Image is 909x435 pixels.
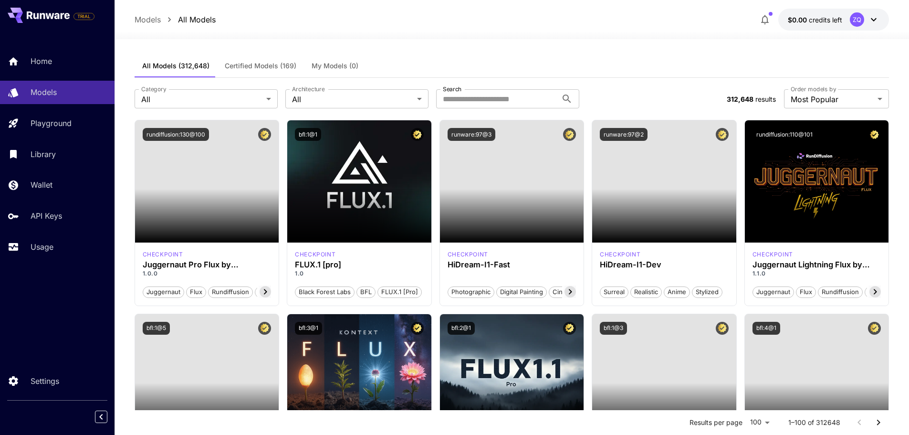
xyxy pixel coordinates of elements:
button: bfl:3@1 [295,322,322,335]
button: bfl:1@3 [600,322,627,335]
span: juggernaut [143,287,184,297]
button: rundiffusion [208,286,253,298]
button: Digital Painting [496,286,547,298]
button: BFL [356,286,376,298]
div: HiDream Fast [448,250,488,259]
p: checkpoint [143,250,183,259]
button: $0.00ZQ [778,9,889,31]
span: Most Popular [791,94,874,105]
span: $0.00 [788,16,809,24]
span: My Models (0) [312,62,358,70]
span: Photographic [448,287,494,297]
span: schnell [865,287,893,297]
span: TRIAL [74,13,94,20]
p: API Keys [31,210,62,222]
span: results [755,95,776,103]
button: bfl:4@1 [752,322,780,335]
div: $0.00 [788,15,842,25]
button: Certified Model – Vetted for best performance and includes a commercial license. [716,128,729,141]
span: flux [796,287,815,297]
button: Certified Model – Vetted for best performance and includes a commercial license. [868,128,881,141]
h3: FLUX.1 [pro] [295,260,424,269]
span: credits left [809,16,842,24]
button: schnell [865,286,894,298]
label: Category [141,85,167,93]
span: FLUX.1 [pro] [378,287,421,297]
button: Realistic [630,286,662,298]
span: Surreal [600,287,628,297]
button: pro [255,286,272,298]
button: rundiffusion:110@101 [752,128,816,141]
button: FLUX.1 [pro] [377,286,422,298]
button: juggernaut [143,286,184,298]
button: Certified Model – Vetted for best performance and includes a commercial license. [563,322,576,335]
button: Certified Model – Vetted for best performance and includes a commercial license. [868,322,881,335]
label: Architecture [292,85,324,93]
button: Collapse sidebar [95,411,107,423]
button: Certified Model – Vetted for best performance and includes a commercial license. [411,322,424,335]
button: Cinematic [549,286,585,298]
p: Models [31,86,57,98]
div: Collapse sidebar [102,408,115,425]
button: Certified Model – Vetted for best performance and includes a commercial license. [563,128,576,141]
a: Models [135,14,161,25]
button: bfl:1@1 [295,128,321,141]
button: flux [186,286,206,298]
span: Realistic [631,287,661,297]
p: Results per page [690,418,742,427]
p: 1–100 of 312648 [788,418,840,427]
span: rundiffusion [818,287,862,297]
div: FLUX.1 D [752,250,793,259]
h3: Juggernaut Lightning Flux by RunDiffusion [752,260,881,269]
button: Stylized [692,286,722,298]
h3: HiDream-I1-Dev [600,260,729,269]
button: Certified Model – Vetted for best performance and includes a commercial license. [716,322,729,335]
span: flux [187,287,206,297]
button: rundiffusion:130@100 [143,128,209,141]
button: bfl:1@5 [143,322,170,335]
p: Wallet [31,179,52,191]
span: Add your payment card to enable full platform functionality. [73,11,94,22]
span: rundiffusion [209,287,252,297]
p: 1.0.0 [143,269,272,278]
p: checkpoint [295,250,335,259]
span: Certified Models (169) [225,62,296,70]
span: Digital Painting [497,287,546,297]
button: juggernaut [752,286,794,298]
a: All Models [178,14,216,25]
div: fluxpro [295,250,335,259]
label: Order models by [791,85,836,93]
span: juggernaut [753,287,794,297]
span: BFL [357,287,375,297]
button: flux [796,286,816,298]
span: Stylized [692,287,722,297]
span: 312,648 [727,95,753,103]
p: Playground [31,117,72,129]
button: Anime [664,286,690,298]
p: Library [31,149,56,160]
span: All [292,94,413,105]
p: checkpoint [448,250,488,259]
p: 1.0 [295,269,424,278]
span: Black Forest Labs [295,287,354,297]
button: Certified Model – Vetted for best performance and includes a commercial license. [258,322,271,335]
span: Cinematic [549,287,585,297]
div: Juggernaut Pro Flux by RunDiffusion [143,260,272,269]
h3: HiDream-I1-Fast [448,260,576,269]
div: FLUX.1 D [143,250,183,259]
button: Certified Model – Vetted for best performance and includes a commercial license. [411,128,424,141]
span: All [141,94,262,105]
button: rundiffusion [818,286,863,298]
div: 100 [746,415,773,429]
p: checkpoint [600,250,640,259]
button: runware:97@3 [448,128,495,141]
button: Photographic [448,286,494,298]
p: 1.1.0 [752,269,881,278]
label: Search [443,85,461,93]
span: pro [255,287,272,297]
